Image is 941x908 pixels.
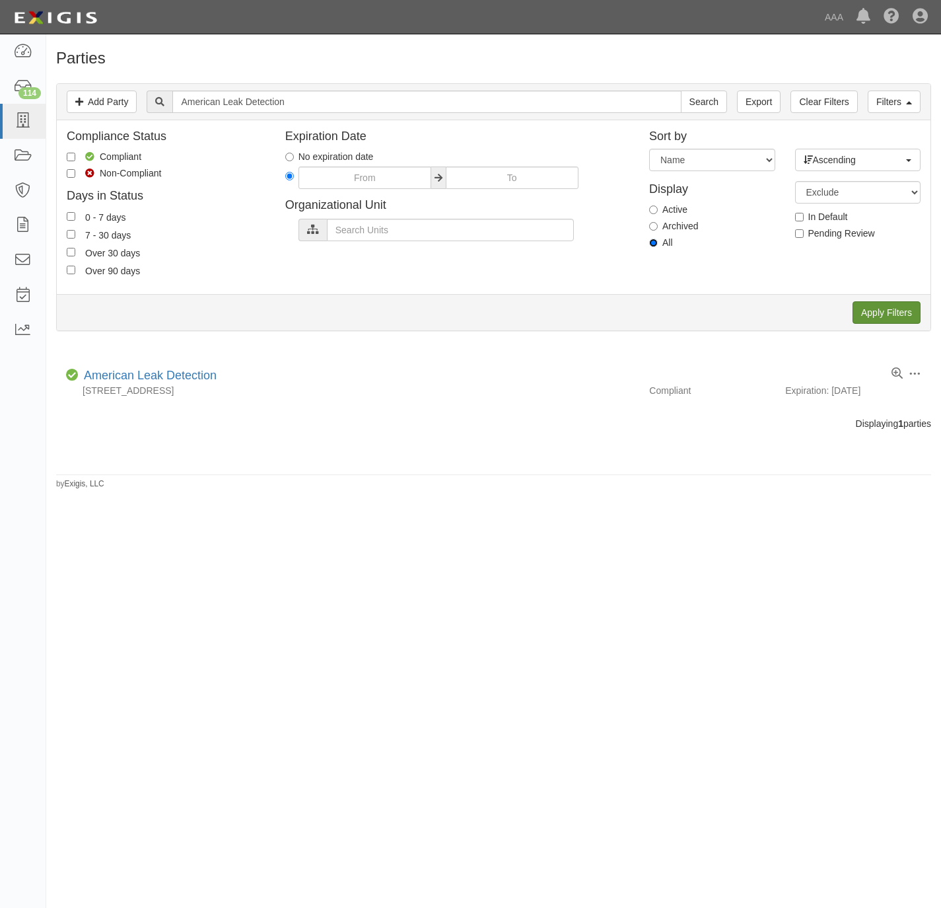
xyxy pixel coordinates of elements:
h4: Sort by [649,130,921,143]
input: Pending Review [795,229,804,238]
input: No expiration date [285,153,294,161]
input: To [446,167,578,189]
a: Add Party [67,91,137,113]
label: Compliant [67,150,141,163]
i: Compliant [66,371,79,380]
input: Compliant [67,153,75,161]
input: 7 - 30 days [67,230,75,239]
input: Search [681,91,727,113]
input: Active [649,206,658,214]
a: Export [737,91,781,113]
input: Search [172,91,681,113]
div: American Leak Detection [79,367,217,385]
a: View results summary [891,367,903,381]
a: Filters [868,91,921,113]
i: Help Center - Complianz [884,9,899,25]
span: Ascending [804,153,904,167]
a: American Leak Detection [84,369,217,382]
b: 1 [898,418,903,429]
input: Search Units [327,219,574,241]
a: Exigis, LLC [65,479,104,488]
label: Active [649,203,687,216]
div: Compliant [639,384,785,397]
div: [STREET_ADDRESS] [56,384,639,397]
button: Ascending [795,149,921,171]
label: Non-Compliant [67,167,161,180]
input: Over 30 days [67,248,75,256]
div: 7 - 30 days [85,227,131,242]
label: Archived [649,219,698,233]
input: All [649,239,658,247]
div: Expiration: [DATE] [785,384,931,397]
div: Displaying parties [46,417,941,430]
label: No expiration date [285,150,374,163]
input: 0 - 7 days [67,212,75,221]
div: 0 - 7 days [85,209,125,224]
div: Over 90 days [85,263,140,278]
label: Pending Review [795,227,875,240]
label: All [649,236,673,249]
h4: Compliance Status [67,130,265,143]
div: Over 30 days [85,245,140,260]
h4: Days in Status [67,190,265,203]
img: logo-5460c22ac91f19d4615b14bd174203de0afe785f0fc80cf4dbbc73dc1793850b.png [10,6,101,30]
input: In Default [795,213,804,221]
input: Over 90 days [67,266,75,274]
h1: Parties [56,50,931,67]
input: Apply Filters [853,301,921,324]
h4: Organizational Unit [285,199,629,212]
label: In Default [795,210,848,223]
input: Archived [649,222,658,231]
input: From [298,167,431,189]
a: Clear Filters [790,91,857,113]
div: 114 [18,87,41,99]
small: by [56,478,104,490]
h4: Expiration Date [285,130,629,143]
h4: Display [649,178,775,196]
input: Non-Compliant [67,169,75,178]
a: AAA [818,4,850,30]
